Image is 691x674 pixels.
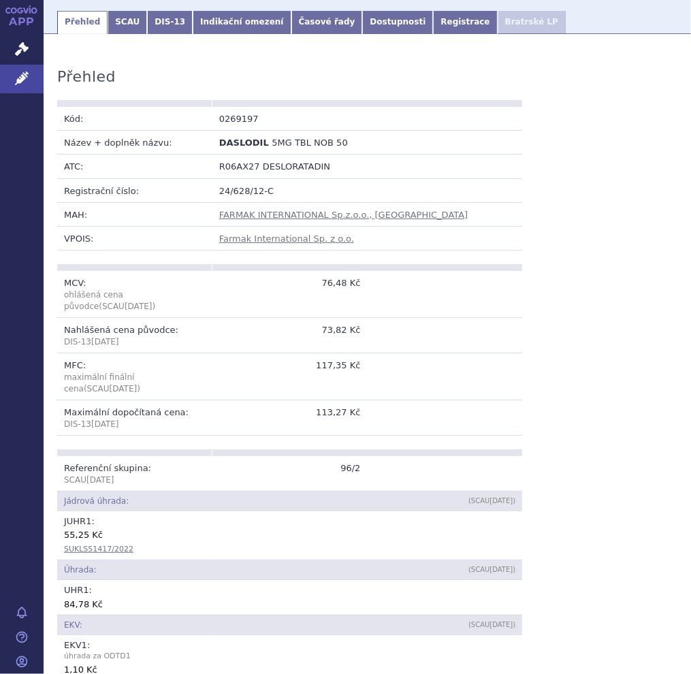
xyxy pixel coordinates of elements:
span: 5MG TBL NOB 50 [272,138,347,148]
td: VPOIS: [57,226,212,250]
span: 1 [126,652,131,660]
span: (SCAU ) [468,566,515,573]
div: 84,78 Kč [64,597,515,611]
td: MAH: [57,202,212,226]
td: Maximální dopočítaná cena: [57,400,212,435]
td: UHR : [57,580,522,614]
td: ATC: [57,155,212,178]
a: Indikační omezení [193,11,291,34]
span: (SCAU ) [468,497,515,504]
td: MFC: [57,353,212,400]
a: DIS-13 [147,11,193,34]
td: EKV: [57,615,368,635]
a: Časové řady [291,11,363,34]
td: 113,27 Kč [212,400,368,435]
td: 0269197 [212,107,368,131]
h3: Přehled [57,68,116,86]
span: (SCAU ) [84,384,140,394]
span: [DATE] [490,566,513,573]
td: 73,82 Kč [212,317,368,353]
p: DIS-13 [64,336,206,348]
div: 55,25 Kč [64,528,515,541]
p: SCAU [64,475,206,486]
td: Úhrada: [57,560,368,580]
span: [DATE] [91,419,119,429]
td: Jádrová úhrada: [57,491,368,511]
span: 1 [82,640,87,650]
span: (SCAU ) [64,290,155,311]
p: DIS-13 [64,419,206,430]
a: Přehled [57,11,108,34]
span: [DATE] [86,475,114,485]
td: Kód: [57,107,212,131]
span: 1 [86,516,91,526]
a: Farmak International Sp. z o.o. [219,234,354,244]
td: Název + doplněk názvu: [57,131,212,155]
span: R06AX27 [219,161,260,172]
span: úhrada za ODTD [64,650,515,662]
a: Registrace [433,11,497,34]
a: FARMAK INTERNATIONAL Sp.z.o.o., [GEOGRAPHIC_DATA] [219,210,468,220]
span: [DATE] [91,337,119,347]
td: 24/628/12-C [212,178,523,202]
span: DASLODIL [219,138,269,148]
a: SUKLS51417/2022 [64,545,133,553]
span: (SCAU ) [468,621,515,628]
span: [DATE] [490,621,513,628]
td: Registrační číslo: [57,178,212,202]
span: 1 [83,585,89,595]
td: 96/2 [212,456,368,492]
span: [DATE] [110,384,138,394]
p: maximální finální cena [64,372,206,395]
span: [DATE] [125,302,152,311]
td: 76,48 Kč [212,271,368,317]
span: ohlášená cena původce [64,290,123,311]
td: Referenční skupina: [57,456,212,492]
span: [DATE] [490,497,513,504]
span: DESLORATADIN [263,161,330,172]
a: Dostupnosti [362,11,433,34]
td: Nahlášená cena původce: [57,317,212,353]
td: JUHR : [57,511,522,560]
td: MCV: [57,271,212,317]
a: SCAU [108,11,147,34]
td: 117,35 Kč [212,353,368,400]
